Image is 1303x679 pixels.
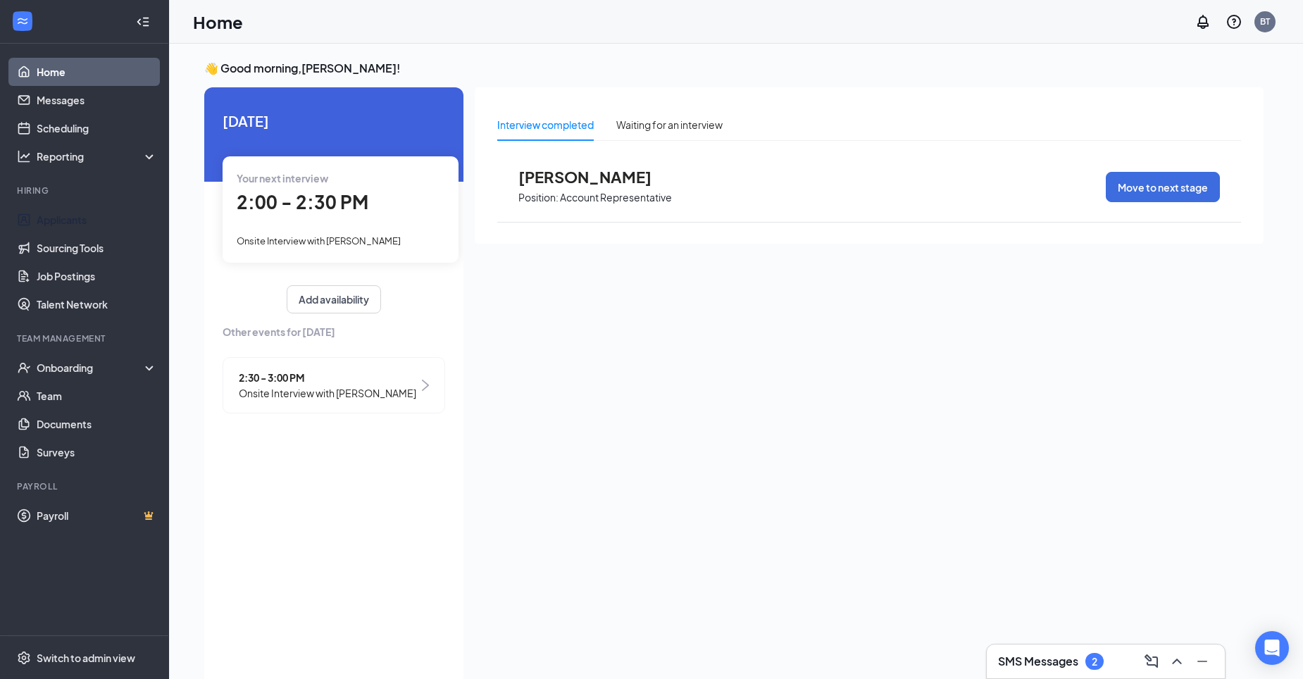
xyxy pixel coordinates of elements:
div: Waiting for an interview [616,117,723,132]
a: PayrollCrown [37,502,157,530]
svg: UserCheck [17,361,31,375]
a: Job Postings [37,262,157,290]
div: Onboarding [37,361,145,375]
div: Reporting [37,149,158,163]
div: Interview completed [497,117,594,132]
span: [PERSON_NAME] [518,168,673,186]
svg: Minimize [1194,653,1211,670]
svg: Settings [17,651,31,665]
span: Onsite Interview with [PERSON_NAME] [239,385,416,401]
svg: ComposeMessage [1143,653,1160,670]
div: Open Intercom Messenger [1255,631,1289,665]
a: Applicants [37,206,157,234]
button: Add availability [287,285,381,313]
div: Switch to admin view [37,651,135,665]
button: ComposeMessage [1140,650,1163,673]
span: Onsite Interview with [PERSON_NAME] [237,235,401,247]
button: ChevronUp [1166,650,1188,673]
div: 2 [1092,656,1097,668]
svg: Analysis [17,149,31,163]
a: Home [37,58,157,86]
span: Other events for [DATE] [223,324,445,339]
span: 2:30 - 3:00 PM [239,370,416,385]
button: Move to next stage [1106,172,1220,202]
svg: Collapse [136,15,150,29]
a: Documents [37,410,157,438]
a: Scheduling [37,114,157,142]
div: BT [1260,15,1270,27]
button: Minimize [1191,650,1214,673]
span: [DATE] [223,110,445,132]
svg: ChevronUp [1168,653,1185,670]
span: 2:00 - 2:30 PM [237,190,368,213]
h3: SMS Messages [998,654,1078,669]
a: Messages [37,86,157,114]
div: Team Management [17,332,154,344]
a: Talent Network [37,290,157,318]
span: Your next interview [237,172,328,185]
p: Position: [518,191,559,204]
svg: WorkstreamLogo [15,14,30,28]
svg: QuestionInfo [1226,13,1242,30]
a: Surveys [37,438,157,466]
a: Sourcing Tools [37,234,157,262]
div: Hiring [17,185,154,197]
a: Team [37,382,157,410]
svg: Notifications [1195,13,1211,30]
div: Payroll [17,480,154,492]
h1: Home [193,10,243,34]
p: Account Representative [560,191,672,204]
h3: 👋 Good morning, [PERSON_NAME] ! [204,61,1264,76]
